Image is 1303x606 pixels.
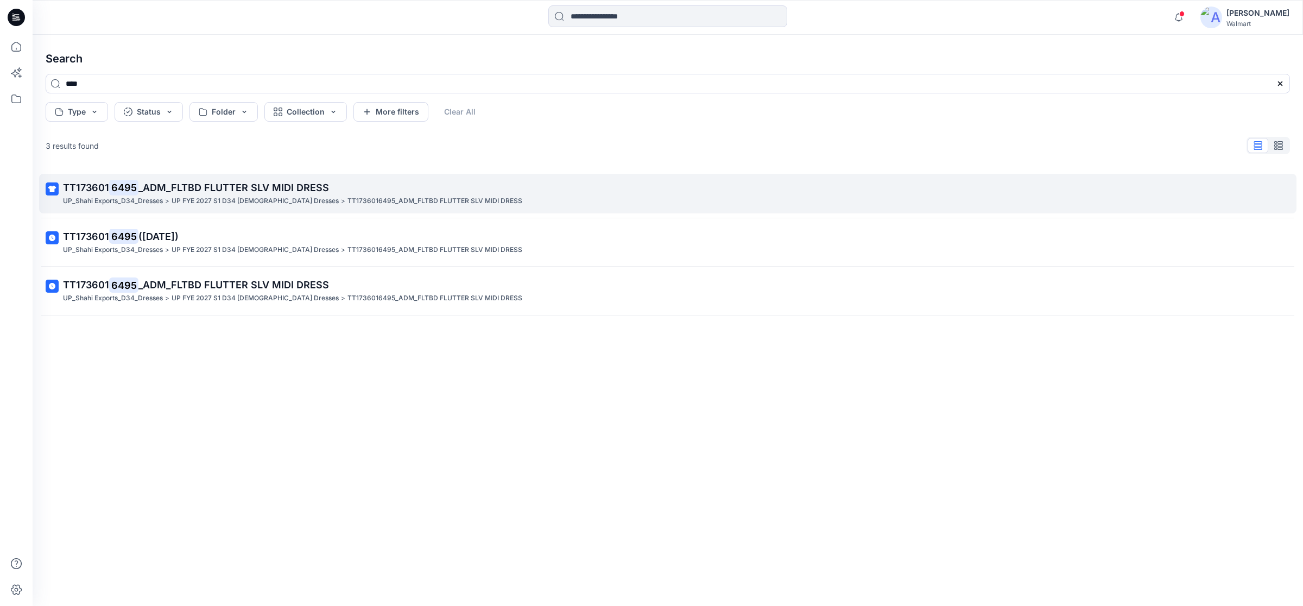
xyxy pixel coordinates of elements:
mark: 6495 [109,229,138,244]
p: > [165,244,169,256]
p: UP_Shahi Exports_D34_Dresses [63,195,163,207]
a: TT1736016495_ADM_FLTBD FLUTTER SLV MIDI DRESSUP_Shahi Exports_D34_Dresses>UP FYE 2027 S1 D34 [DEM... [39,271,1296,311]
p: TT1736016495_ADM_FLTBD FLUTTER SLV MIDI DRESS [347,244,522,256]
span: TT173601 [63,182,109,193]
img: avatar [1200,7,1222,28]
button: More filters [353,102,428,122]
button: Type [46,102,108,122]
p: TT1736016495_ADM_FLTBD FLUTTER SLV MIDI DRESS [347,195,522,207]
span: TT173601 [63,279,109,291]
p: UP_Shahi Exports_D34_Dresses [63,244,163,256]
div: Walmart [1226,20,1289,28]
span: TT173601 [63,231,109,242]
p: > [341,293,345,304]
p: UP_Shahi Exports_D34_Dresses [63,293,163,304]
span: _ADM_FLTBD FLUTTER SLV MIDI DRESS [138,182,329,193]
p: 3 results found [46,140,99,151]
div: [PERSON_NAME] [1226,7,1289,20]
mark: 6495 [109,180,138,195]
button: Collection [264,102,347,122]
p: UP FYE 2027 S1 D34 Ladies Dresses [172,293,339,304]
button: Status [115,102,183,122]
p: > [165,293,169,304]
a: TT1736016495_ADM_FLTBD FLUTTER SLV MIDI DRESSUP_Shahi Exports_D34_Dresses>UP FYE 2027 S1 D34 [DEM... [39,174,1296,213]
a: TT1736016495([DATE])UP_Shahi Exports_D34_Dresses>UP FYE 2027 S1 D34 [DEMOGRAPHIC_DATA] Dresses>TT... [39,223,1296,262]
span: _ADM_FLTBD FLUTTER SLV MIDI DRESS [138,279,329,291]
p: TT1736016495_ADM_FLTBD FLUTTER SLV MIDI DRESS [347,293,522,304]
mark: 6495 [109,277,138,293]
p: UP FYE 2027 S1 D34 Ladies Dresses [172,195,339,207]
span: ([DATE]) [138,231,179,242]
p: > [341,195,345,207]
p: UP FYE 2027 S1 D34 Ladies Dresses [172,244,339,256]
h4: Search [37,43,1299,74]
p: > [341,244,345,256]
p: > [165,195,169,207]
button: Folder [189,102,258,122]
